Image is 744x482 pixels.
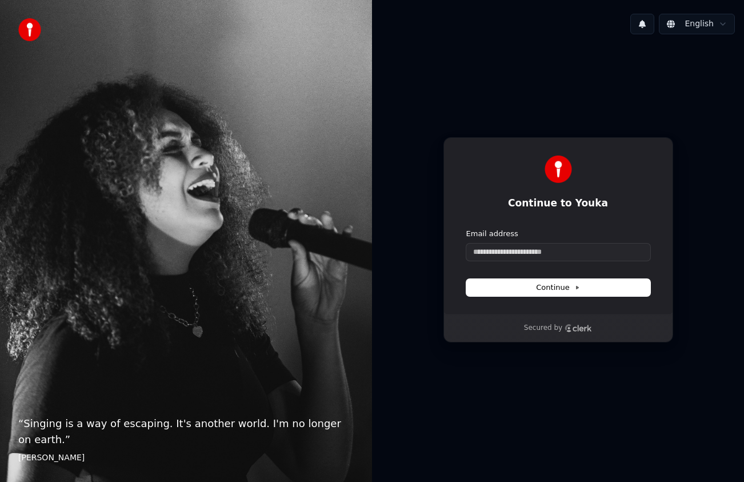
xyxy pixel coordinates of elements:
[536,282,579,293] span: Continue
[466,279,650,296] button: Continue
[18,416,354,448] p: “ Singing is a way of escaping. It's another world. I'm no longer on earth. ”
[18,452,354,464] footer: [PERSON_NAME]
[18,18,41,41] img: youka
[466,197,650,210] h1: Continue to Youka
[524,324,562,333] p: Secured by
[466,229,518,239] label: Email address
[545,156,572,183] img: Youka
[565,324,592,332] a: Clerk logo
